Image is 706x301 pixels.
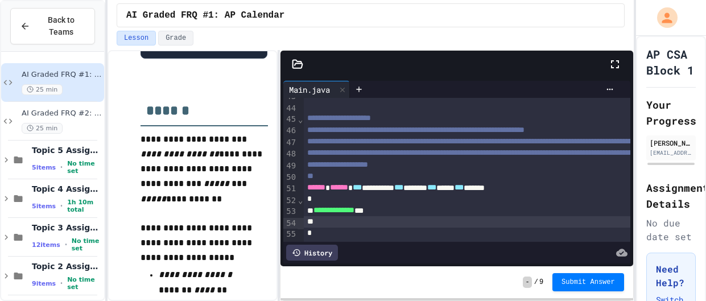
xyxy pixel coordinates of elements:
div: My Account [645,5,680,31]
div: Main.java [283,84,336,96]
div: History [286,245,338,261]
div: 55 [283,229,298,240]
span: • [60,163,63,172]
span: • [60,201,63,211]
div: 51 [283,183,298,195]
span: AI Graded FRQ #1: AP Calendar [22,70,102,80]
span: No time set [67,160,102,175]
span: 5 items [32,164,56,171]
button: Lesson [117,31,156,46]
span: 1h 10m total [67,199,102,213]
span: Topic 3 Assignments [32,222,102,233]
span: AI Graded FRQ #2: Frog Simulation [22,109,102,118]
h1: AP CSA Block 1 [646,46,696,78]
h2: Assignment Details [646,180,696,212]
span: Back to Teams [37,14,85,38]
span: - [523,277,531,288]
span: Topic 2 Assignments [32,261,102,271]
span: • [65,240,67,249]
span: / [534,278,538,287]
span: Topic 5 Assignments [32,145,102,155]
div: 47 [283,137,298,149]
span: 5 items [32,203,56,210]
span: 9 [539,278,543,287]
span: 9 items [32,280,56,287]
span: 25 min [22,123,63,134]
span: Fold line [298,115,303,124]
span: No time set [67,276,102,291]
div: 44 [283,103,298,114]
div: No due date set [646,216,696,244]
div: [PERSON_NAME] [650,138,692,148]
span: Fold line [298,196,303,205]
span: 25 min [22,84,63,95]
div: 46 [283,125,298,137]
span: • [60,279,63,288]
button: Submit Answer [552,273,624,291]
div: 54 [283,218,298,229]
span: No time set [72,237,102,252]
div: 45 [283,114,298,125]
div: 50 [283,172,298,183]
div: 48 [283,149,298,160]
div: Main.java [283,81,350,98]
button: Grade [158,31,193,46]
span: Submit Answer [562,278,615,287]
div: 52 [283,195,298,207]
span: Topic 4 Assignments [32,184,102,194]
div: 49 [283,160,298,172]
button: Back to Teams [10,8,95,44]
h2: Your Progress [646,97,696,129]
span: AI Graded FRQ #1: AP Calendar [126,9,284,22]
h3: Need Help? [656,262,686,290]
div: [EMAIL_ADDRESS][DOMAIN_NAME] [650,149,692,157]
div: 53 [283,206,298,217]
span: 12 items [32,241,60,249]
